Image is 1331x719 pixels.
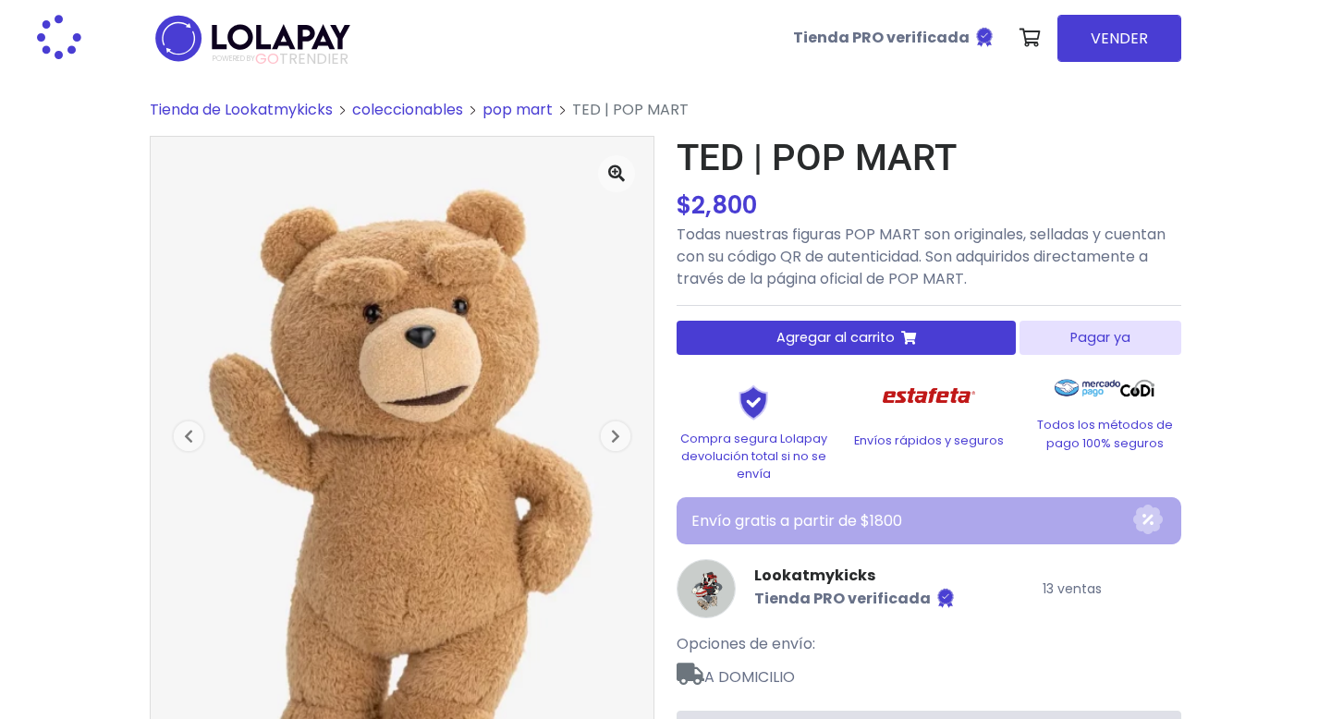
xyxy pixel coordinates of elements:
[677,321,1016,355] button: Agregar al carrito
[793,27,970,48] b: Tienda PRO verificada
[213,54,255,64] span: POWERED BY
[572,99,689,120] span: TED | POP MART
[482,99,553,120] a: pop mart
[677,655,1181,689] span: A DOMICILIO
[754,565,957,587] a: Lookatmykicks
[868,370,991,422] img: Estafeta Logo
[213,51,348,67] span: TRENDIER
[707,384,800,420] img: Shield
[691,189,757,222] span: 2,800
[1043,579,1102,598] small: 13 ventas
[754,589,931,610] b: Tienda PRO verificada
[1055,370,1120,407] img: Mercado Pago Logo
[150,9,356,67] img: logo
[677,136,1181,180] h1: TED | POP MART
[677,559,736,618] img: Lookatmykicks
[150,99,1181,136] nav: breadcrumb
[677,224,1181,290] p: Todas nuestras figuras POP MART son originales, selladas y cuentan con su código QR de autenticid...
[934,587,957,609] img: Tienda verificada
[677,188,1181,224] div: $
[1120,370,1154,407] img: Codi Logo
[255,48,279,69] span: GO
[1020,321,1181,355] button: Pagar ya
[677,633,815,654] span: Opciones de envío:
[1057,15,1181,62] a: VENDER
[776,328,895,347] span: Agregar al carrito
[150,99,333,120] a: Tienda de Lookatmykicks
[691,510,1133,532] p: Envío gratis a partir de $1800
[352,99,463,120] a: coleccionables
[973,26,995,48] img: Tienda verificada
[677,430,830,483] p: Compra segura Lolapay devolución total si no se envía
[852,432,1006,449] p: Envíos rápidos y seguros
[1028,416,1181,451] p: Todos los métodos de pago 100% seguros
